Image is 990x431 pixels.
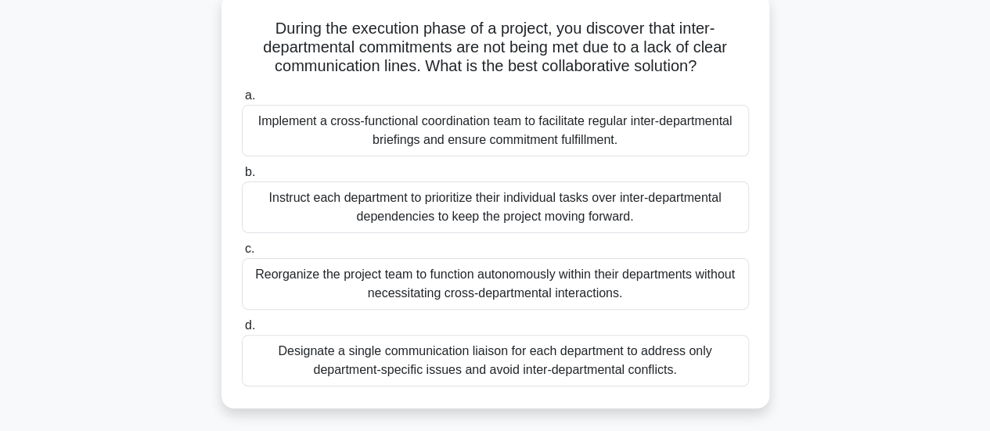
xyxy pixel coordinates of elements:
[242,258,749,310] div: Reorganize the project team to function autonomously within their departments without necessitati...
[242,335,749,386] div: Designate a single communication liaison for each department to address only department-specific ...
[242,181,749,233] div: Instruct each department to prioritize their individual tasks over inter-departmental dependencie...
[245,318,255,332] span: d.
[245,165,255,178] span: b.
[245,88,255,102] span: a.
[242,105,749,156] div: Implement a cross-functional coordination team to facilitate regular inter-departmental briefings...
[240,19,751,77] h5: During the execution phase of a project, you discover that inter-departmental commitments are not...
[245,242,254,255] span: c.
